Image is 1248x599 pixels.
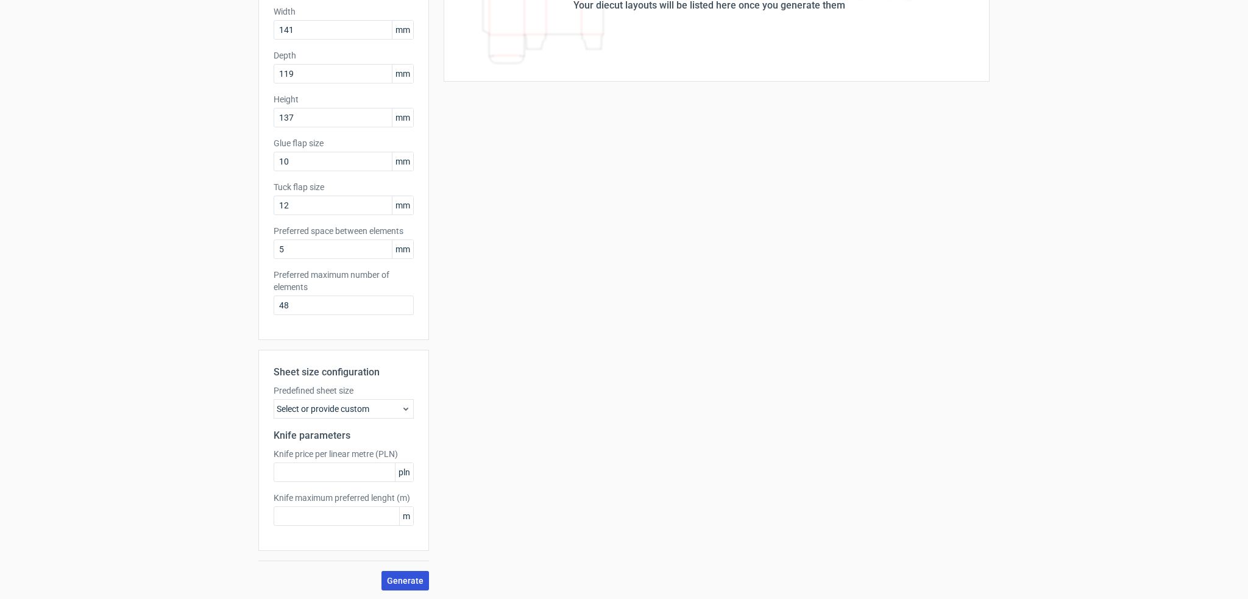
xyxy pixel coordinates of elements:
[274,269,414,293] label: Preferred maximum number of elements
[274,428,414,443] h2: Knife parameters
[392,108,413,127] span: mm
[274,365,414,380] h2: Sheet size configuration
[274,93,414,105] label: Height
[392,65,413,83] span: mm
[274,5,414,18] label: Width
[392,196,413,214] span: mm
[392,240,413,258] span: mm
[395,463,413,481] span: pln
[274,399,414,419] div: Select or provide custom
[274,448,414,460] label: Knife price per linear metre (PLN)
[381,571,429,590] button: Generate
[392,21,413,39] span: mm
[399,507,413,525] span: m
[274,492,414,504] label: Knife maximum preferred lenght (m)
[387,576,424,585] span: Generate
[274,385,414,397] label: Predefined sheet size
[392,152,413,171] span: mm
[274,225,414,237] label: Preferred space between elements
[274,49,414,62] label: Depth
[274,181,414,193] label: Tuck flap size
[274,137,414,149] label: Glue flap size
